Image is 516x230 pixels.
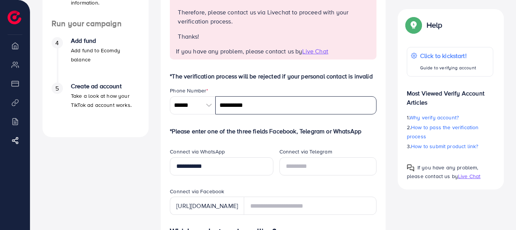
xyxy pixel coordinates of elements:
iframe: Chat [484,196,510,224]
p: Add fund to Ecomdy balance [71,46,140,64]
p: Most Viewed Verify Account Articles [407,83,493,107]
span: If you have any problem, please contact us by [176,47,302,55]
label: Phone Number [170,87,208,94]
p: Therefore, please contact us via Livechat to proceed with your verification process. [178,8,370,26]
div: [URL][DOMAIN_NAME] [170,197,244,215]
span: If you have any problem, please contact us by [407,164,478,180]
h4: Create ad account [71,83,140,90]
img: logo [8,11,21,24]
p: Click to kickstart! [420,51,476,60]
label: Connect via Telegram [279,148,332,155]
label: Connect via WhatsApp [170,148,225,155]
p: Guide to verifying account [420,63,476,72]
span: 5 [55,84,59,93]
span: 4 [55,39,59,47]
p: *Please enter one of the three fields Facebook, Telegram or WhatsApp [170,127,376,136]
img: Popup guide [407,18,420,32]
p: Take a look at how your TikTok ad account works. [71,91,140,110]
span: Live Chat [458,172,480,180]
span: Live Chat [302,47,328,55]
p: 1. [407,113,493,122]
h4: Add fund [71,37,140,44]
p: 3. [407,142,493,151]
span: How to pass the verification process [407,124,479,140]
img: Popup guide [407,164,414,172]
span: How to submit product link? [411,142,478,150]
h4: Run your campaign [42,19,149,28]
li: Create ad account [42,83,149,128]
li: Add fund [42,37,149,83]
p: 2. [407,123,493,141]
p: *The verification process will be rejected if your personal contact is invalid [170,72,376,81]
label: Connect via Facebook [170,188,224,195]
p: Thanks! [178,32,370,41]
span: Why verify account? [409,114,459,121]
p: Help [427,20,442,30]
